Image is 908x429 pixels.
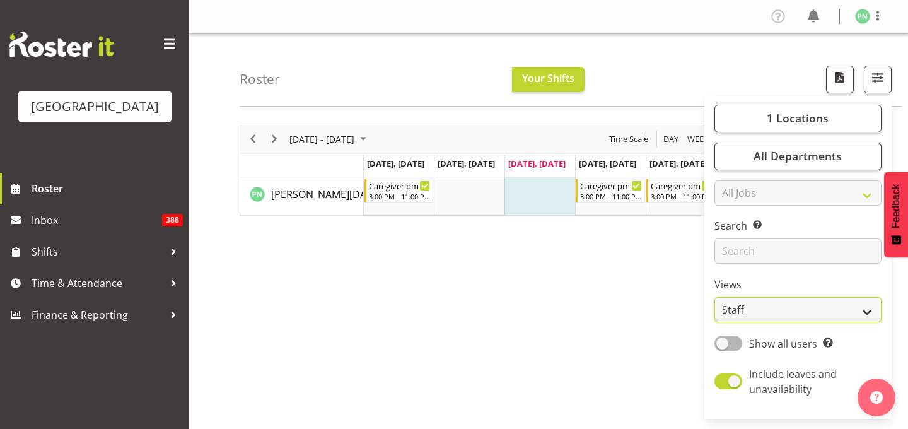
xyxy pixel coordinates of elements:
[32,242,164,261] span: Shifts
[369,179,431,192] div: Caregiver pm
[240,177,364,215] td: Penny Navidad resource
[162,214,183,226] span: 388
[240,126,858,216] div: Timeline Week of September 17, 2025
[607,131,651,147] button: Time Scale
[369,191,431,201] div: 3:00 PM - 11:00 PM
[245,131,262,147] button: Previous
[714,238,882,264] input: Search
[749,337,817,351] span: Show all users
[9,32,113,57] img: Rosterit website logo
[714,143,882,170] button: All Departments
[580,191,642,201] div: 3:00 PM - 11:00 PM
[754,148,842,163] span: All Departments
[271,187,381,201] span: [PERSON_NAME][DATE]
[649,158,707,169] span: [DATE], [DATE]
[522,71,574,85] span: Your Shifts
[512,67,585,92] button: Your Shifts
[285,126,374,153] div: September 15 - 21, 2025
[661,131,681,147] button: Timeline Day
[826,66,854,93] button: Download a PDF of the roster according to the set date range.
[364,179,434,203] div: Penny Navidad"s event - Caregiver pm Begin From Monday, September 15, 2025 at 3:00:00 PM GMT+12:0...
[579,158,636,169] span: [DATE], [DATE]
[662,131,680,147] span: Day
[271,187,381,202] a: [PERSON_NAME][DATE]
[288,131,372,147] button: September 2025
[685,131,711,147] button: Timeline Week
[608,131,649,147] span: Time Scale
[264,126,285,153] div: next period
[32,305,164,324] span: Finance & Reporting
[767,110,829,126] span: 1 Locations
[32,274,164,293] span: Time & Attendance
[576,179,645,203] div: Penny Navidad"s event - Caregiver pm Begin From Thursday, September 18, 2025 at 3:00:00 PM GMT+12...
[508,158,566,169] span: [DATE], [DATE]
[364,177,857,215] table: Timeline Week of September 17, 2025
[580,179,642,192] div: Caregiver pm
[32,211,162,230] span: Inbox
[890,184,902,228] span: Feedback
[646,179,716,203] div: Penny Navidad"s event - Caregiver pm Begin From Friday, September 19, 2025 at 3:00:00 PM GMT+12:0...
[714,277,882,292] label: Views
[870,391,883,404] img: help-xxl-2.png
[864,66,892,93] button: Filter Shifts
[288,131,356,147] span: [DATE] - [DATE]
[651,179,713,192] div: Caregiver pm
[714,105,882,132] button: 1 Locations
[438,158,495,169] span: [DATE], [DATE]
[31,97,159,116] div: [GEOGRAPHIC_DATA]
[714,218,882,233] label: Search
[266,131,283,147] button: Next
[242,126,264,153] div: previous period
[651,191,713,201] div: 3:00 PM - 11:00 PM
[884,172,908,257] button: Feedback - Show survey
[367,158,424,169] span: [DATE], [DATE]
[32,179,183,198] span: Roster
[855,9,870,24] img: penny-navidad674.jpg
[240,72,280,86] h4: Roster
[686,131,710,147] span: Week
[749,367,837,396] span: Include leaves and unavailability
